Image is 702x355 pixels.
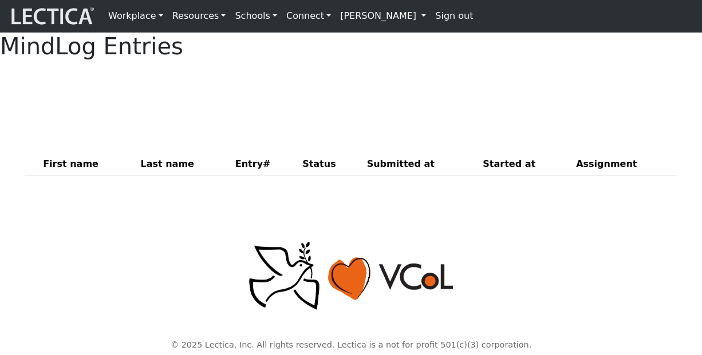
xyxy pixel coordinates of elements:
a: Resources [168,5,231,27]
img: Peace, love, VCoL [246,240,456,312]
th: Entry# [231,153,298,176]
a: Schools [230,5,282,27]
th: Started at [478,153,571,176]
th: First name [38,153,136,176]
th: Assignment [571,153,677,176]
th: Submitted at [362,153,479,176]
th: Last name [136,153,230,176]
th: Status [298,153,362,176]
p: © 2025 Lectica, Inc. All rights reserved. Lectica is a not for profit 501(c)(3) corporation. [31,339,671,352]
img: lecticalive [9,5,94,27]
a: Sign out [431,5,478,27]
a: Connect [282,5,336,27]
a: [PERSON_NAME] [336,5,431,27]
a: Workplace [104,5,168,27]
